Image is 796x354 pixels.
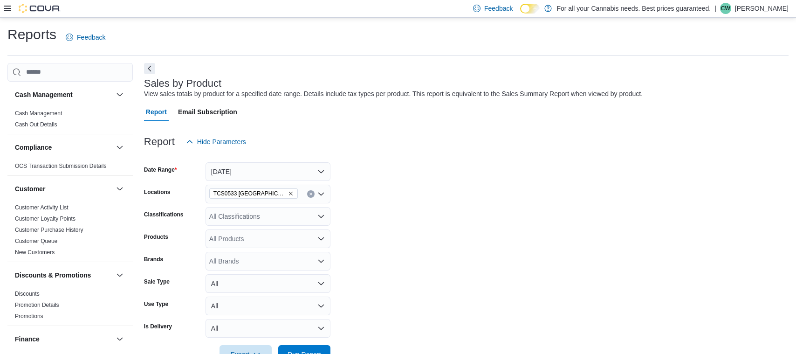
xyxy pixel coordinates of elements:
button: All [206,319,330,338]
button: Next [144,63,155,74]
button: Finance [114,333,125,345]
button: Customer [15,184,112,194]
label: Date Range [144,166,177,174]
button: Clear input [307,190,315,198]
label: Classifications [144,211,184,218]
h3: Discounts & Promotions [15,271,91,280]
label: Use Type [144,300,168,308]
label: Locations [144,188,171,196]
button: Open list of options [317,190,325,198]
span: Hide Parameters [197,137,246,146]
span: Customer Purchase History [15,226,83,234]
span: New Customers [15,249,55,256]
div: Chris Wood [720,3,731,14]
span: CW [721,3,730,14]
span: Customer Queue [15,237,57,245]
div: Cash Management [7,108,133,134]
button: Remove TCS0533 Richmond from selection in this group [288,191,294,196]
div: Discounts & Promotions [7,288,133,326]
button: Cash Management [15,90,112,99]
a: Customer Queue [15,238,57,244]
a: Feedback [62,28,109,47]
button: Finance [15,334,112,344]
button: Compliance [15,143,112,152]
button: Open list of options [317,213,325,220]
label: Is Delivery [144,323,172,330]
h3: Sales by Product [144,78,221,89]
span: TCS0533 Richmond [209,188,298,199]
button: All [206,297,330,315]
span: Email Subscription [178,103,237,121]
p: For all your Cannabis needs. Best prices guaranteed. [556,3,711,14]
h3: Customer [15,184,45,194]
button: All [206,274,330,293]
button: Hide Parameters [182,132,250,151]
h3: Report [144,136,175,147]
a: Promotion Details [15,302,59,308]
a: Customer Activity List [15,204,69,211]
span: Feedback [77,33,105,42]
div: Compliance [7,160,133,175]
a: Discounts [15,291,40,297]
img: Cova [19,4,61,13]
h1: Reports [7,25,56,44]
h3: Compliance [15,143,52,152]
div: View sales totals by product for a specified date range. Details include tax types per product. T... [144,89,643,99]
button: Discounts & Promotions [114,270,125,281]
span: Feedback [484,4,513,13]
button: Discounts & Promotions [15,271,112,280]
span: Report [146,103,167,121]
span: Promotion Details [15,301,59,309]
a: Cash Out Details [15,121,57,128]
h3: Finance [15,334,40,344]
button: Cash Management [114,89,125,100]
a: Cash Management [15,110,62,117]
input: Dark Mode [520,4,540,14]
button: [DATE] [206,162,330,181]
button: Open list of options [317,257,325,265]
a: New Customers [15,249,55,256]
span: OCS Transaction Submission Details [15,162,107,170]
label: Brands [144,256,163,263]
span: Promotions [15,312,43,320]
label: Products [144,233,168,241]
a: Promotions [15,313,43,319]
a: Customer Purchase History [15,227,83,233]
span: TCS0533 [GEOGRAPHIC_DATA] [213,189,286,198]
div: Customer [7,202,133,262]
p: [PERSON_NAME] [735,3,789,14]
button: Open list of options [317,235,325,243]
h3: Cash Management [15,90,73,99]
button: Customer [114,183,125,194]
a: Customer Loyalty Points [15,215,75,222]
label: Sale Type [144,278,170,285]
a: OCS Transaction Submission Details [15,163,107,169]
button: Compliance [114,142,125,153]
p: | [714,3,716,14]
